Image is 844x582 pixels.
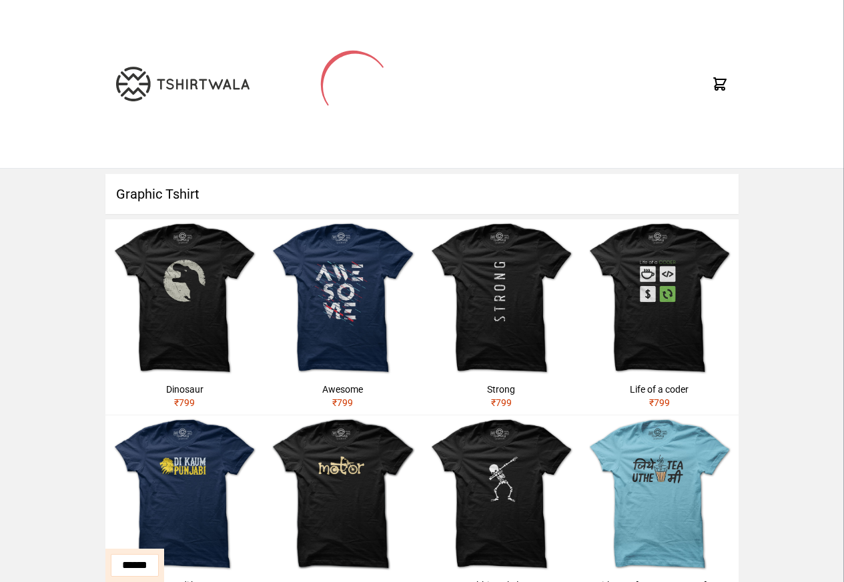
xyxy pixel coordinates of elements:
[105,219,264,415] a: Dinosaur₹799
[105,174,739,214] h1: Graphic Tshirt
[174,397,195,408] span: ₹ 799
[105,219,264,377] img: dinosaur.jpg
[116,67,250,101] img: TW-LOGO-400-104.png
[422,219,580,377] img: strong.jpg
[332,397,353,408] span: ₹ 799
[269,383,416,396] div: Awesome
[422,219,580,415] a: Strong₹799
[105,415,264,573] img: shera-di-kaum-punjabi-1.jpg
[264,219,422,415] a: Awesome₹799
[111,383,258,396] div: Dinosaur
[580,219,739,415] a: Life of a coder₹799
[649,397,670,408] span: ₹ 799
[491,397,512,408] span: ₹ 799
[264,219,422,377] img: awesome.jpg
[428,383,575,396] div: Strong
[580,415,739,573] img: jithe-tea-uthe-me.jpg
[264,415,422,573] img: motor.jpg
[580,219,739,377] img: life-of-a-coder.jpg
[422,415,580,573] img: skeleton-dabbing.jpg
[586,383,733,396] div: Life of a coder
